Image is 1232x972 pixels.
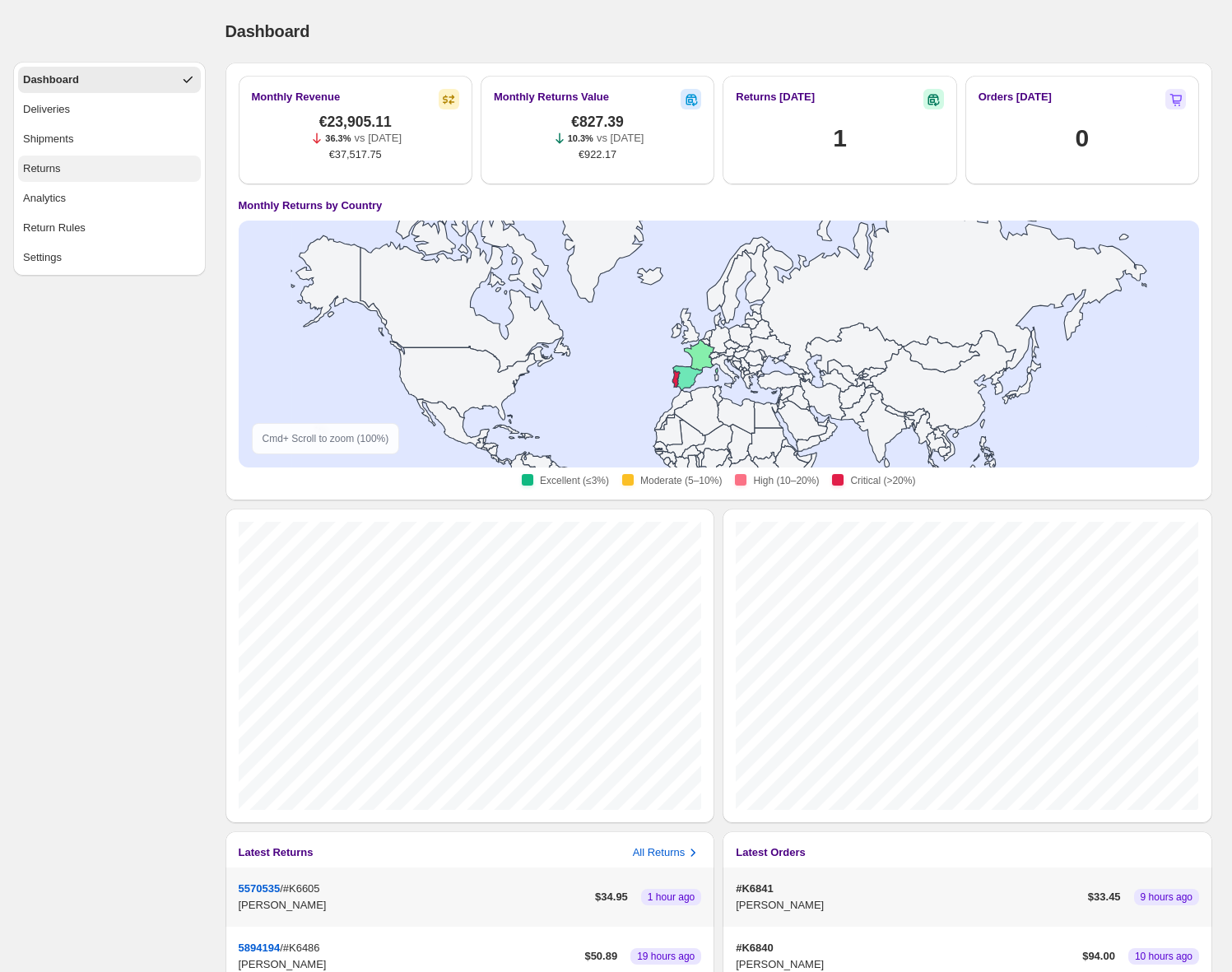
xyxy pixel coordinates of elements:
[633,844,686,861] h3: All Returns
[239,881,589,914] div: /
[1076,122,1089,155] h1: 0
[355,130,402,146] p: vs [DATE]
[736,89,815,105] h2: Returns [DATE]
[568,133,593,143] span: 10.3%
[239,897,589,914] p: [PERSON_NAME]
[225,22,310,40] span: Dashboard
[319,114,392,130] span: €23,905.11
[23,160,61,177] div: Returns
[736,897,1081,914] p: [PERSON_NAME]
[283,882,320,895] span: #K6605
[325,133,351,143] span: 36.3%
[23,220,86,236] div: Return Rules
[252,89,341,105] h2: Monthly Revenue
[18,215,201,241] button: Return Rules
[18,244,201,271] button: Settings
[648,891,695,904] span: 1 hour ago
[637,950,695,963] span: 19 hours ago
[850,474,915,487] span: Critical (>20%)
[239,844,314,861] h3: Latest Returns
[239,882,281,895] button: 5570535
[571,114,624,130] span: €827.39
[595,889,628,905] p: $ 34.95
[494,89,609,105] h2: Monthly Returns Value
[18,67,201,93] button: Dashboard
[239,198,383,214] h4: Monthly Returns by Country
[833,122,846,155] h1: 1
[23,131,73,147] div: Shipments
[23,101,70,118] div: Deliveries
[18,185,201,212] button: Analytics
[584,948,617,965] p: $ 50.89
[23,249,62,266] div: Settings
[753,474,819,487] span: High (10–20%)
[736,844,806,861] h3: Latest Orders
[23,72,79,88] div: Dashboard
[329,146,382,163] span: €37,517.75
[597,130,644,146] p: vs [DATE]
[540,474,609,487] span: Excellent (≤3%)
[18,156,201,182] button: Returns
[979,89,1052,105] h2: Orders [DATE]
[1082,948,1115,965] p: $ 94.00
[239,942,281,954] button: 5894194
[633,844,702,861] button: All Returns
[283,942,320,954] span: #K6486
[640,474,722,487] span: Moderate (5–10%)
[1135,950,1192,963] span: 10 hours ago
[736,881,1081,897] p: #K6841
[579,146,616,163] span: €922.17
[1088,889,1121,905] p: $ 33.45
[18,96,201,123] button: Deliveries
[23,190,66,207] div: Analytics
[252,423,400,454] div: Cmd + Scroll to zoom ( 100 %)
[18,126,201,152] button: Shipments
[1141,891,1192,904] span: 9 hours ago
[736,940,1076,956] p: #K6840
